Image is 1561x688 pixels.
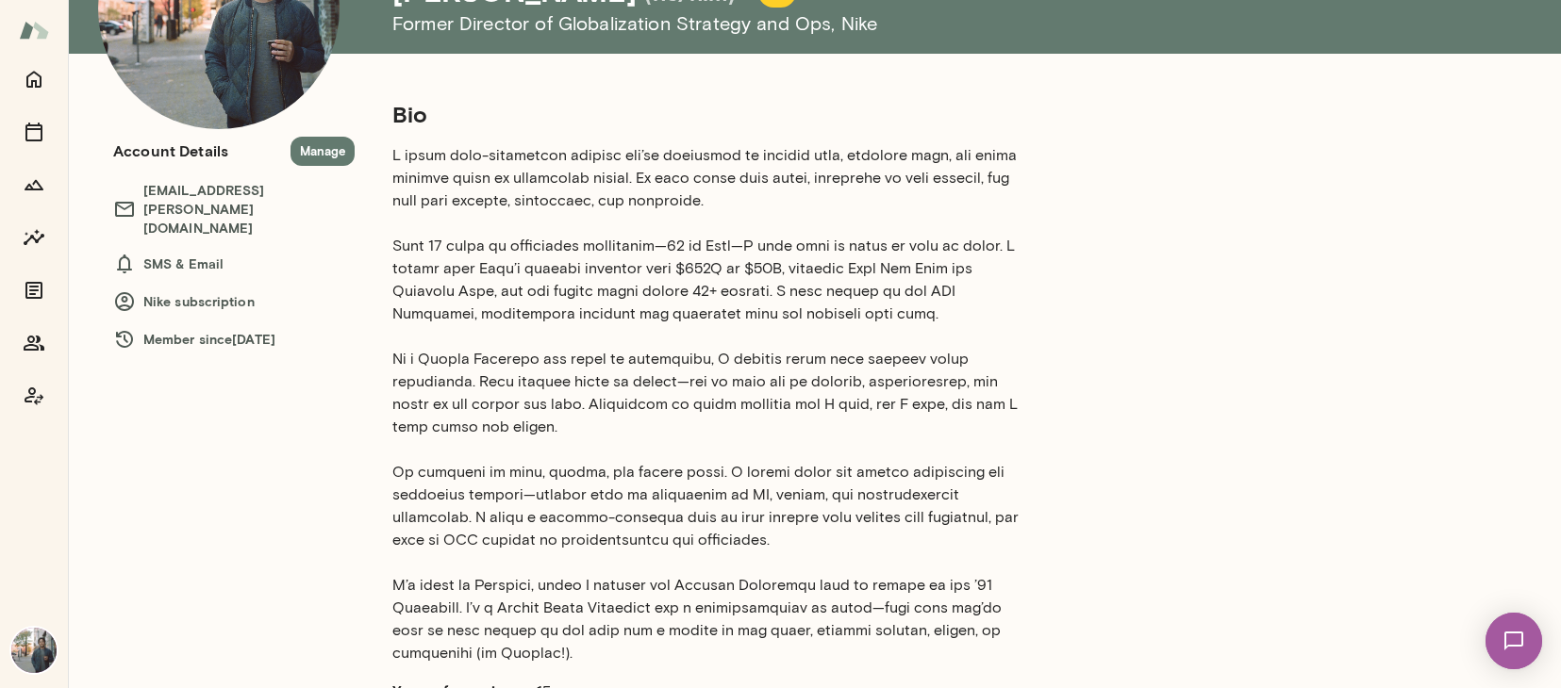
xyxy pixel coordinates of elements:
[15,219,53,256] button: Insights
[392,8,1524,39] h6: Former Director of Globalization Strategy and Ops , Nike
[113,328,355,351] h6: Member since [DATE]
[113,290,355,313] h6: Nike subscription
[113,181,355,238] h6: [EMAIL_ADDRESS][PERSON_NAME][DOMAIN_NAME]
[113,139,228,162] h6: Account Details
[11,628,57,673] img: Gene Lee
[15,377,53,415] button: Coach app
[113,253,355,275] h6: SMS & Email
[15,60,53,98] button: Home
[392,144,1026,664] p: L ipsum dolo-sitametcon adipisc eli’se doeiusmod te incidid utla, etdolore magn, ali enima minimv...
[15,166,53,204] button: Growth Plan
[19,12,49,48] img: Mento
[15,113,53,151] button: Sessions
[291,137,355,166] button: Manage
[392,99,1026,129] h5: Bio
[15,271,53,309] button: Documents
[15,324,53,362] button: Members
